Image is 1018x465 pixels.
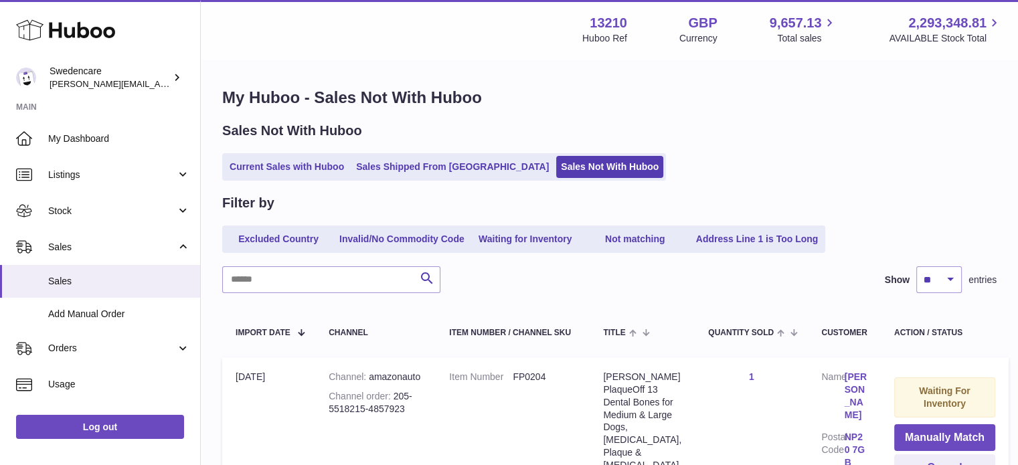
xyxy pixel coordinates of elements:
[222,194,274,212] h2: Filter by
[968,274,997,286] span: entries
[48,205,176,217] span: Stock
[770,14,822,32] span: 9,657.13
[351,156,554,178] a: Sales Shipped From [GEOGRAPHIC_DATA]
[821,371,844,425] dt: Name
[770,14,837,45] a: 9,657.13 Total sales
[16,68,36,88] img: rebecca.fall@swedencare.co.uk
[329,391,394,401] strong: Channel order
[582,228,689,250] a: Not matching
[48,342,176,355] span: Orders
[889,32,1002,45] span: AVAILABLE Stock Total
[603,329,625,337] span: Title
[48,241,176,254] span: Sales
[688,14,717,32] strong: GBP
[472,228,579,250] a: Waiting for Inventory
[48,132,190,145] span: My Dashboard
[329,371,422,383] div: amazonauto
[708,329,774,337] span: Quantity Sold
[329,329,422,337] div: Channel
[50,78,268,89] span: [PERSON_NAME][EMAIL_ADDRESS][DOMAIN_NAME]
[48,308,190,320] span: Add Manual Order
[449,329,576,337] div: Item Number / Channel SKU
[329,390,422,415] div: 205-5518215-4857923
[908,14,987,32] span: 2,293,348.81
[556,156,663,178] a: Sales Not With Huboo
[919,385,970,409] strong: Waiting For Inventory
[48,169,176,181] span: Listings
[222,87,997,108] h1: My Huboo - Sales Not With Huboo
[329,371,369,382] strong: Channel
[582,32,627,45] div: Huboo Ref
[449,371,513,383] dt: Item Number
[679,32,717,45] div: Currency
[691,228,823,250] a: Address Line 1 is Too Long
[894,424,995,452] button: Manually Match
[749,371,754,382] a: 1
[236,329,290,337] span: Import date
[777,32,837,45] span: Total sales
[885,274,910,286] label: Show
[821,329,867,337] div: Customer
[48,378,190,391] span: Usage
[845,371,867,422] a: [PERSON_NAME]
[335,228,469,250] a: Invalid/No Commodity Code
[513,371,576,383] dd: FP0204
[590,14,627,32] strong: 13210
[889,14,1002,45] a: 2,293,348.81 AVAILABLE Stock Total
[225,228,332,250] a: Excluded Country
[16,415,184,439] a: Log out
[50,65,170,90] div: Swedencare
[222,122,362,140] h2: Sales Not With Huboo
[225,156,349,178] a: Current Sales with Huboo
[48,275,190,288] span: Sales
[894,329,995,337] div: Action / Status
